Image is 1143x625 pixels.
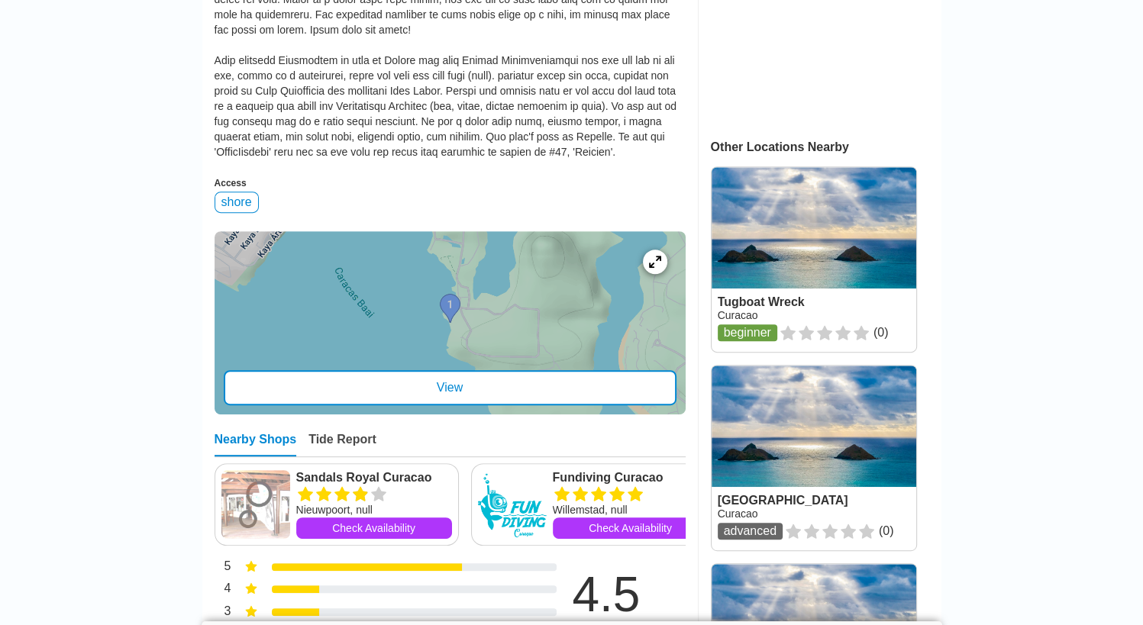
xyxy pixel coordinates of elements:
div: 4.5 [549,570,664,619]
img: Sandals Royal Curacao [221,470,290,539]
a: Check Availability [553,517,709,539]
a: Curacao [718,507,758,520]
a: Check Availability [296,517,452,539]
img: Fundiving Curacao [478,470,547,539]
div: 3 [215,603,231,623]
div: Nearby Shops [215,433,297,456]
div: shore [215,192,259,213]
div: 5 [215,558,231,578]
div: 4 [215,580,231,600]
a: entry mapView [215,231,686,414]
a: Fundiving Curacao [553,470,709,485]
div: Nieuwpoort, null [296,502,452,517]
div: Willemstad, null [553,502,709,517]
div: Other Locations Nearby [711,140,941,154]
div: Access [215,178,686,188]
div: View [224,370,676,405]
a: Sandals Royal Curacao [296,470,452,485]
a: Curacao [718,309,758,321]
div: Tide Report [308,433,376,456]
